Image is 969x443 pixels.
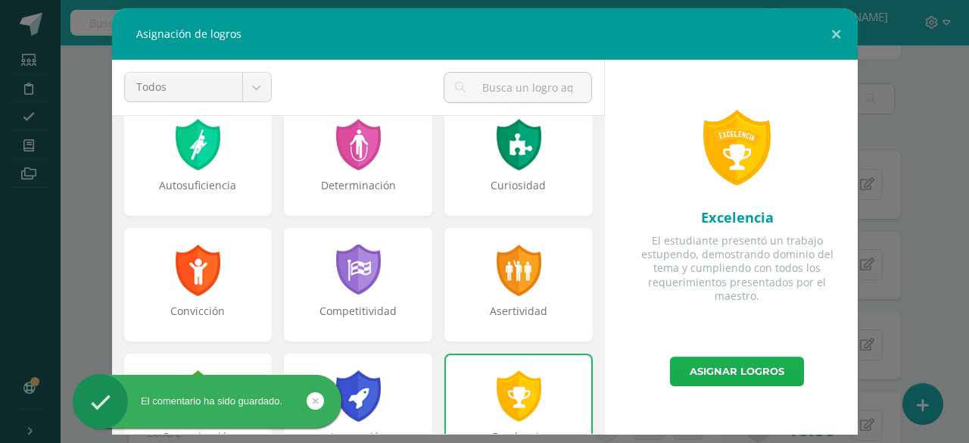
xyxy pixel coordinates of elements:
[446,178,591,208] div: Curiosidad
[444,73,590,102] input: Busca un logro aquí...
[446,304,591,334] div: Asertividad
[285,304,431,334] div: Competitividad
[815,8,858,60] button: Close (Esc)
[126,178,271,208] div: Autosuficiencia
[670,357,804,386] a: Asignar logros
[125,73,271,101] a: Todos
[136,73,231,101] span: Todos
[629,208,846,226] div: Excelencia
[285,178,431,208] div: Determinación
[73,395,341,408] div: El comentario ha sido guardado.
[112,8,858,60] div: Asignación de logros
[126,304,271,334] div: Convicción
[629,234,846,303] div: El estudiante presentó un trabajo estupendo, demostrando dominio del tema y cumpliendo con todos ...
